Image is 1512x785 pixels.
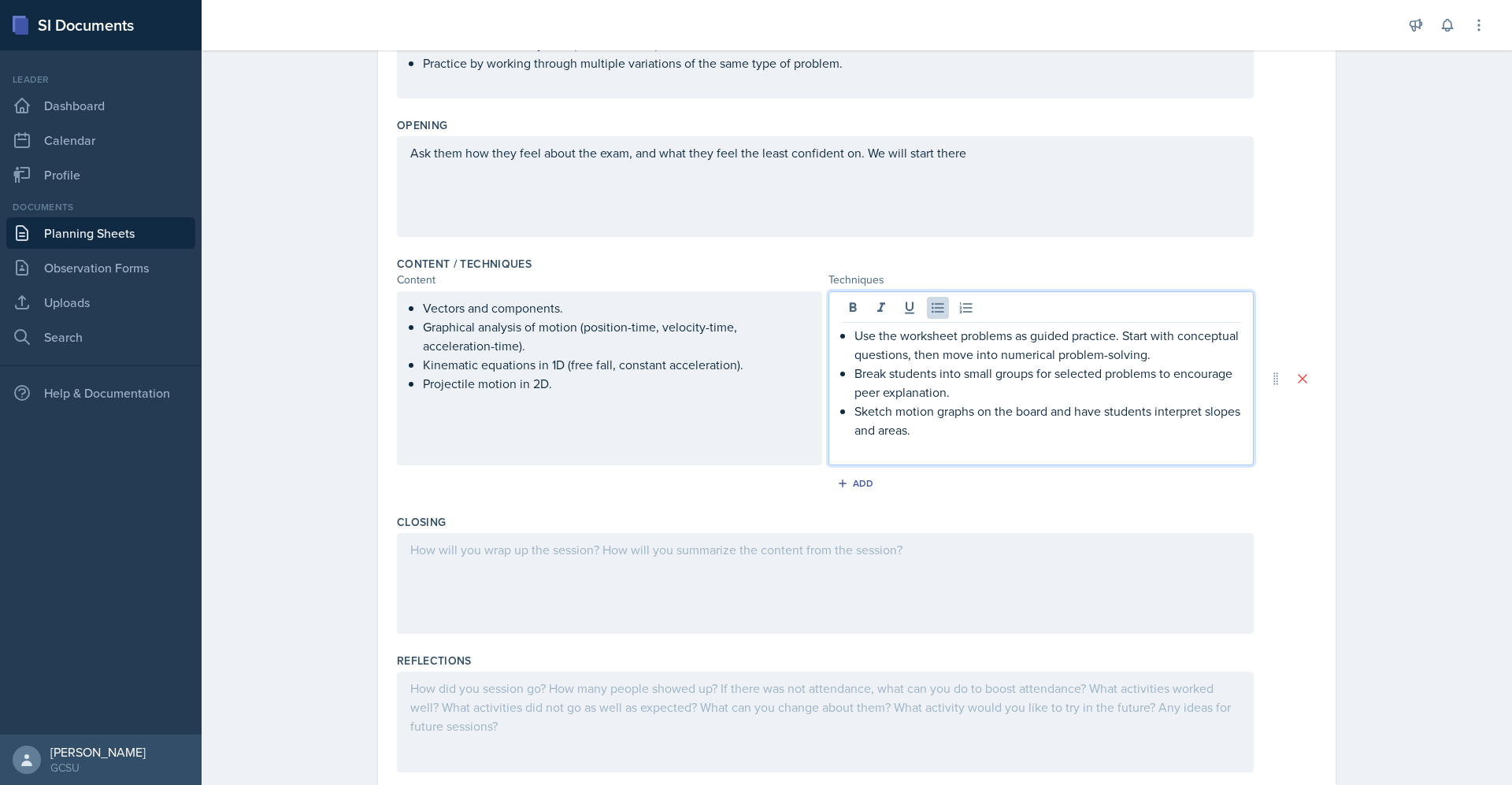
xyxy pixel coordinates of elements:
[6,159,195,191] a: Profile
[828,272,1254,288] div: Techniques
[423,374,809,393] p: Projectile motion in 2D.
[854,326,1240,364] p: Use the worksheet problems as guided practice. Start with conceptual questions, then move into nu...
[6,287,195,318] a: Uploads
[6,217,195,249] a: Planning Sheets
[397,514,446,530] label: Closing
[397,272,822,288] div: Content
[423,355,809,374] p: Kinematic equations in 1D (free fall, constant acceleration).
[6,200,195,214] div: Documents
[397,256,532,272] label: Content / Techniques
[854,364,1240,402] p: Break students into small groups for selected problems to encourage peer explanation.
[6,252,195,283] a: Observation Forms
[397,653,472,668] label: Reflections
[840,477,874,490] div: Add
[423,317,809,355] p: Graphical analysis of motion (position-time, velocity-time, acceleration-time).
[423,54,1240,72] p: Practice by working through multiple variations of the same type of problem.
[6,72,195,87] div: Leader
[6,321,195,353] a: Search
[410,143,1240,162] p: Ask them how they feel about the exam, and what they feel the least confident on. We will start t...
[50,760,146,776] div: GCSU
[6,90,195,121] a: Dashboard
[423,298,809,317] p: Vectors and components.
[6,377,195,409] div: Help & Documentation
[6,124,195,156] a: Calendar
[50,744,146,760] div: [PERSON_NAME]
[832,472,883,495] button: Add
[854,402,1240,439] p: Sketch motion graphs on the board and have students interpret slopes and areas.
[397,117,447,133] label: Opening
